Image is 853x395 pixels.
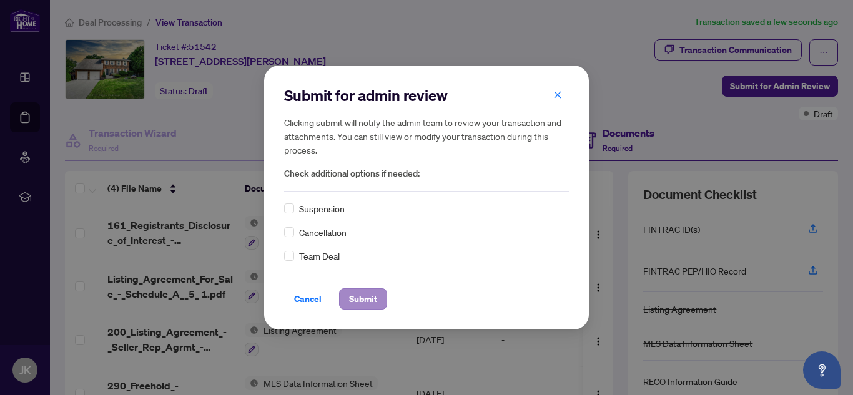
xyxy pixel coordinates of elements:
[284,85,569,105] h2: Submit for admin review
[299,202,345,215] span: Suspension
[299,225,347,239] span: Cancellation
[349,289,377,309] span: Submit
[299,249,340,263] span: Team Deal
[339,288,387,310] button: Submit
[553,90,562,99] span: close
[284,115,569,157] h5: Clicking submit will notify the admin team to review your transaction and attachments. You can st...
[284,167,569,181] span: Check additional options if needed:
[803,351,841,389] button: Open asap
[294,289,322,309] span: Cancel
[284,288,332,310] button: Cancel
